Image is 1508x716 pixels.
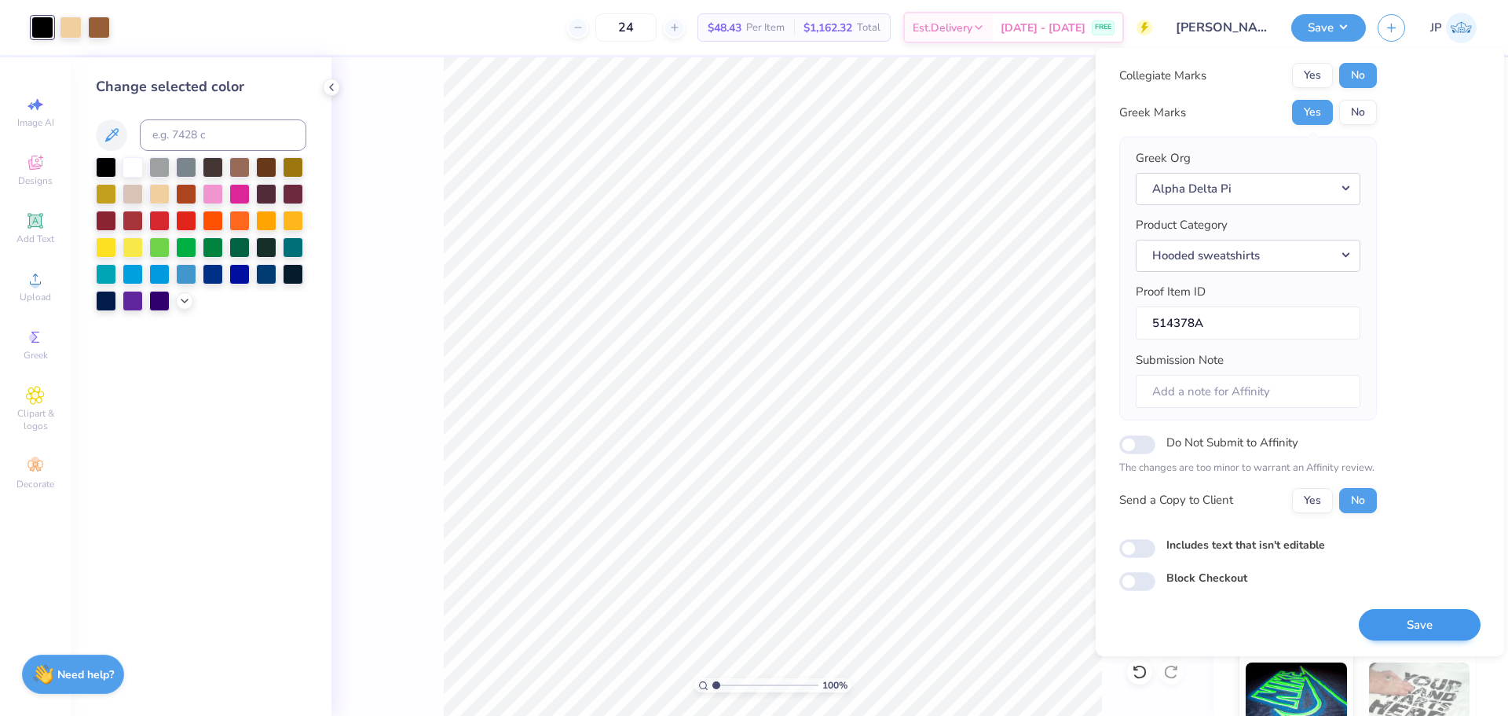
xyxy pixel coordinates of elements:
button: Yes [1292,488,1333,513]
p: The changes are too minor to warrant an Affinity review. [1119,461,1377,476]
button: No [1339,100,1377,125]
button: Alpha Delta Pi [1136,173,1360,205]
span: Total [857,20,880,36]
span: Image AI [17,116,54,129]
span: JP [1430,19,1442,37]
label: Submission Note [1136,351,1224,369]
span: $48.43 [708,20,741,36]
label: Product Category [1136,216,1228,234]
label: Includes text that isn't editable [1166,537,1325,553]
span: Clipart & logos [8,407,63,432]
span: Greek [24,349,48,362]
label: Greek Org [1136,149,1191,167]
button: Yes [1292,63,1333,88]
button: No [1339,63,1377,88]
span: [DATE] - [DATE] [1001,20,1085,36]
span: 100 % [822,678,847,692]
span: Add Text [16,233,54,245]
label: Block Checkout [1166,570,1247,586]
div: Change selected color [96,76,306,97]
button: Save [1359,609,1481,641]
button: Save [1291,14,1366,42]
span: $1,162.32 [803,20,852,36]
span: Designs [18,174,53,187]
strong: Need help? [57,667,114,682]
span: Upload [20,291,51,303]
span: Per Item [746,20,785,36]
img: John Paul Torres [1446,13,1477,43]
div: Greek Marks [1119,104,1186,122]
input: e.g. 7428 c [140,119,306,151]
span: FREE [1095,22,1111,33]
label: Do Not Submit to Affinity [1166,432,1298,453]
button: Hooded sweatshirts [1136,240,1360,272]
span: Est. Delivery [913,20,972,36]
span: Decorate [16,478,54,490]
div: Collegiate Marks [1119,67,1206,85]
a: JP [1430,13,1477,43]
div: Send a Copy to Client [1119,491,1233,509]
input: Add a note for Affinity [1136,375,1360,409]
button: No [1339,488,1377,513]
input: Untitled Design [1164,12,1279,43]
label: Proof Item ID [1136,283,1206,301]
button: Yes [1292,100,1333,125]
input: – – [595,13,657,42]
